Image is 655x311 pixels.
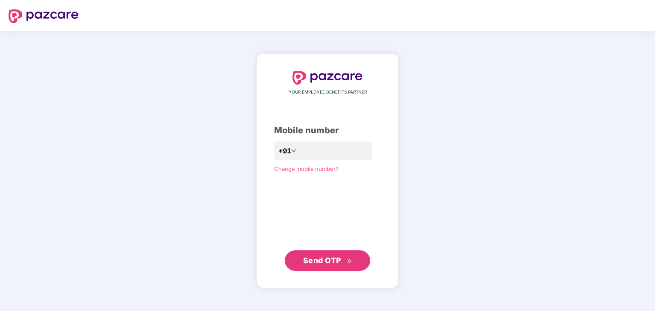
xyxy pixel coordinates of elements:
[274,124,381,137] div: Mobile number
[303,256,341,265] span: Send OTP
[292,71,363,85] img: logo
[285,250,370,271] button: Send OTPdouble-right
[278,146,291,156] span: +91
[289,89,367,96] span: YOUR EMPLOYEE BENEFITS PARTNER
[291,148,296,153] span: down
[347,258,352,264] span: double-right
[9,9,79,23] img: logo
[274,165,339,172] a: Change mobile number?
